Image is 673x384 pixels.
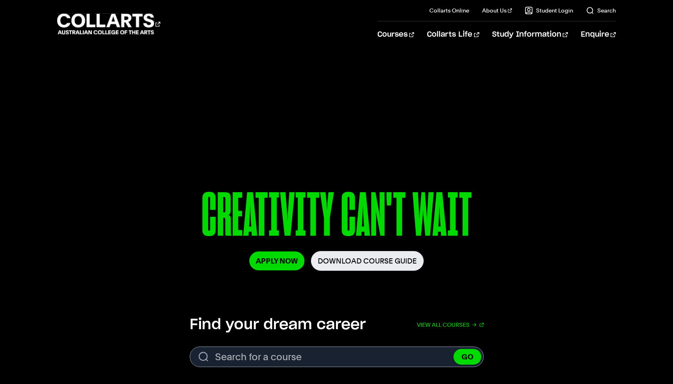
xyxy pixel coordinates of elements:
p: CREATIVITY CAN'T WAIT [104,185,569,251]
input: Search for a course [190,347,484,367]
div: Go to homepage [57,12,160,35]
a: Search [586,6,616,15]
h2: Find your dream career [190,316,366,334]
a: Student Login [525,6,573,15]
form: Search [190,347,484,367]
a: Download Course Guide [311,251,424,271]
a: Enquire [581,21,616,48]
a: Courses [377,21,414,48]
a: Collarts Online [429,6,469,15]
button: GO [453,349,481,365]
a: View all courses [417,316,484,334]
a: Study Information [492,21,568,48]
a: Collarts Life [427,21,479,48]
a: Apply Now [249,251,304,270]
a: About Us [482,6,512,15]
